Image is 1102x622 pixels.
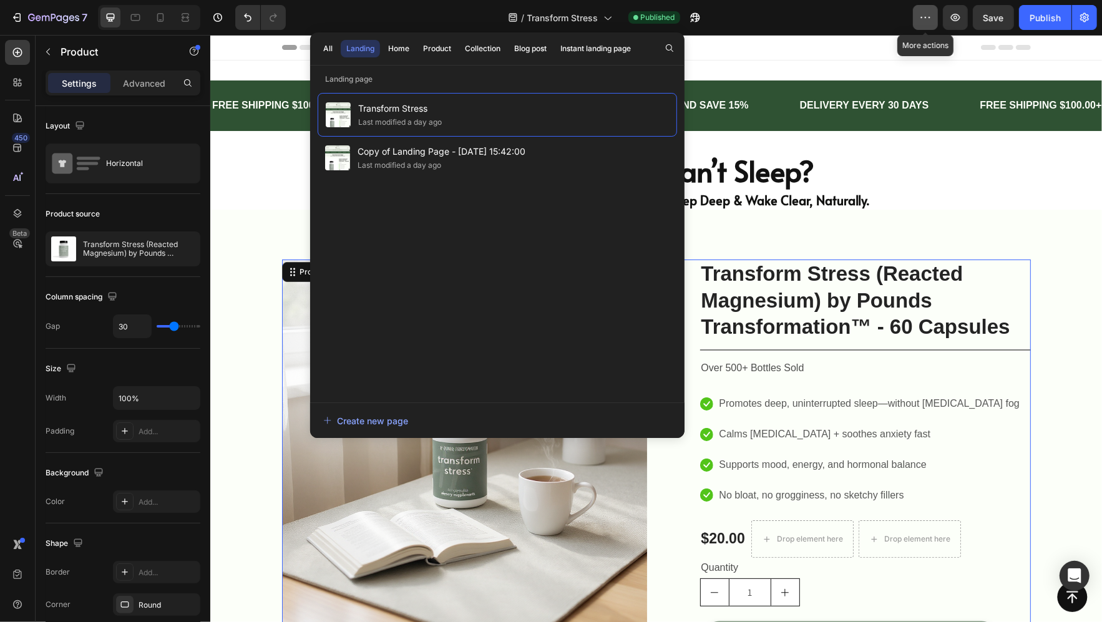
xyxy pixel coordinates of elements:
[114,315,151,338] input: Auto
[358,144,525,159] span: Copy of Landing Page - [DATE] 15:42:00
[46,535,85,552] div: Shape
[61,44,167,59] p: Product
[46,465,106,482] div: Background
[323,43,333,54] div: All
[139,600,197,611] div: Round
[46,425,74,437] div: Padding
[62,77,97,90] p: Settings
[323,408,672,433] button: Create new page
[491,324,819,343] p: Over 500+ Bottles Sold
[323,414,408,427] div: Create new page
[527,11,598,24] span: Transform Stress
[674,499,740,509] div: Drop element here
[388,43,409,54] div: Home
[318,40,338,57] button: All
[590,62,719,80] p: DELIVERY EVERY 30 DAYS
[522,11,525,24] span: /
[210,35,1102,622] iframe: Design area
[46,321,60,332] div: Gap
[358,101,442,116] span: Transform Stress
[490,493,536,515] div: $20.00
[46,496,65,507] div: Color
[46,599,71,610] div: Corner
[423,43,451,54] div: Product
[1060,561,1090,591] div: Open Intercom Messenger
[83,240,195,258] p: Transform Stress (Reacted Magnesium) by Pounds Transformation™ - 60 Capsules
[46,392,66,404] div: Width
[87,231,120,243] div: Product
[139,426,197,437] div: Add...
[82,10,87,25] p: 7
[509,360,809,378] p: Promotes deep, uninterrupted sleep—without [MEDICAL_DATA] fog
[417,40,457,57] button: Product
[139,567,197,578] div: Add...
[509,452,694,470] p: No bloat, no grogginess, no sketchy fillers
[12,133,30,143] div: 450
[567,499,633,509] div: Drop element here
[641,12,675,23] span: Published
[769,62,891,80] p: FREE SHIPPING $100.00+
[555,40,636,57] button: Instant landing page
[509,391,721,409] p: Calms [MEDICAL_DATA] + soothes anxiety fast
[235,5,286,30] div: Undo/Redo
[983,12,1004,23] span: Save
[233,157,659,174] strong: Clinically Proven Magnesium Helps You Sleep Deep & Wake Clear, Naturally.
[560,43,631,54] div: Instant landing page
[490,523,821,543] div: Quantity
[46,566,70,578] div: Border
[465,43,500,54] div: Collection
[490,225,821,308] h2: Transform Stress (Reacted Magnesium) by Pounds Transformation™ - 60 Capsules
[514,43,547,54] div: Blog post
[9,228,30,238] div: Beta
[973,5,1014,30] button: Save
[46,361,79,377] div: Size
[114,387,200,409] input: Auto
[459,40,506,57] button: Collection
[383,40,415,57] button: Home
[358,116,442,129] div: Last modified a day ago
[106,149,182,178] div: Horizontal
[139,497,197,508] div: Add...
[46,289,120,306] div: Column spacing
[509,421,716,439] p: Supports mood, energy, and hormonal balance
[46,208,100,220] div: Product source
[509,40,552,57] button: Blog post
[51,236,76,261] img: product feature img
[288,115,605,155] strong: Tired. Wired. Can’t Sleep?
[310,73,685,85] p: Landing page
[341,40,380,57] button: Landing
[1019,5,1071,30] button: Publish
[404,62,539,80] p: SUBSCRIBE AND SAVE 15%
[123,77,165,90] p: Advanced
[346,43,374,54] div: Landing
[358,159,441,172] div: Last modified a day ago
[5,5,93,30] button: 7
[1030,11,1061,24] div: Publish
[46,118,87,135] div: Layout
